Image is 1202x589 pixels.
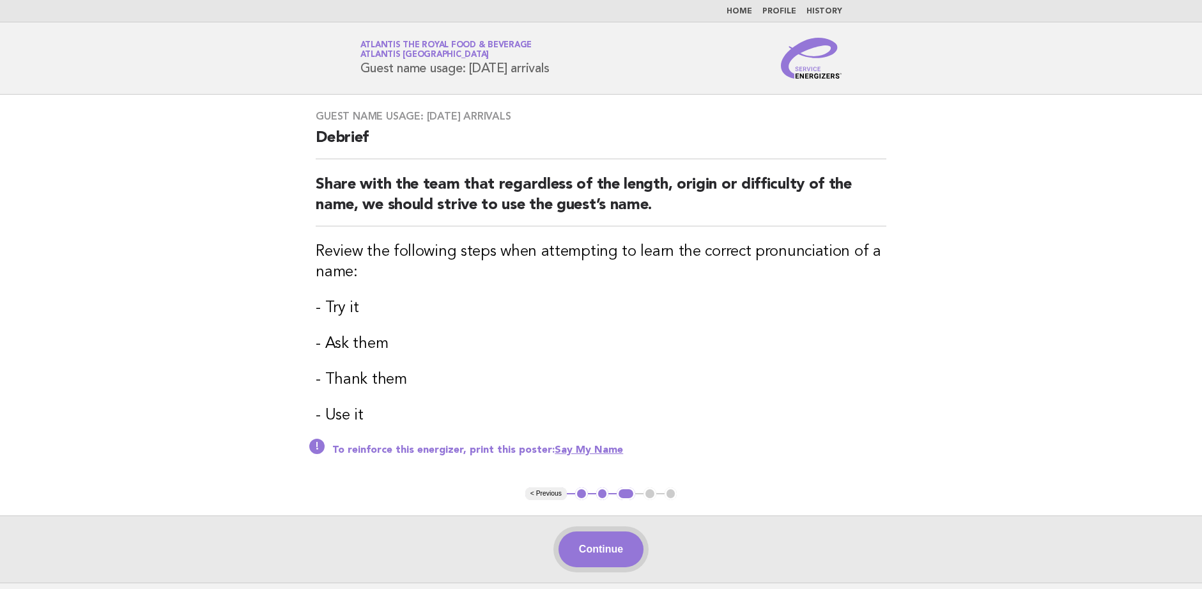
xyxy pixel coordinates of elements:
[781,38,842,79] img: Service Energizers
[316,242,886,283] h3: Review the following steps when attempting to learn the correct pronunciation of a name:
[316,405,886,426] h3: - Use it
[762,8,796,15] a: Profile
[806,8,842,15] a: History
[316,175,886,226] h2: Share with the team that regardless of the length, origin or difficulty of the name, we should st...
[525,487,567,500] button: < Previous
[575,487,588,500] button: 1
[316,110,886,123] h3: Guest name usage: [DATE] arrivals
[316,334,886,354] h3: - Ask them
[332,444,886,457] p: To reinforce this energizer, print this poster:
[360,42,550,75] h1: Guest name usage: [DATE] arrivals
[555,445,623,455] a: Say My Name
[596,487,609,500] button: 2
[316,298,886,318] h3: - Try it
[559,531,643,567] button: Continue
[360,41,532,59] a: Atlantis the Royal Food & BeverageAtlantis [GEOGRAPHIC_DATA]
[316,370,886,390] h3: - Thank them
[360,51,489,59] span: Atlantis [GEOGRAPHIC_DATA]
[316,128,886,159] h2: Debrief
[727,8,752,15] a: Home
[617,487,635,500] button: 3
